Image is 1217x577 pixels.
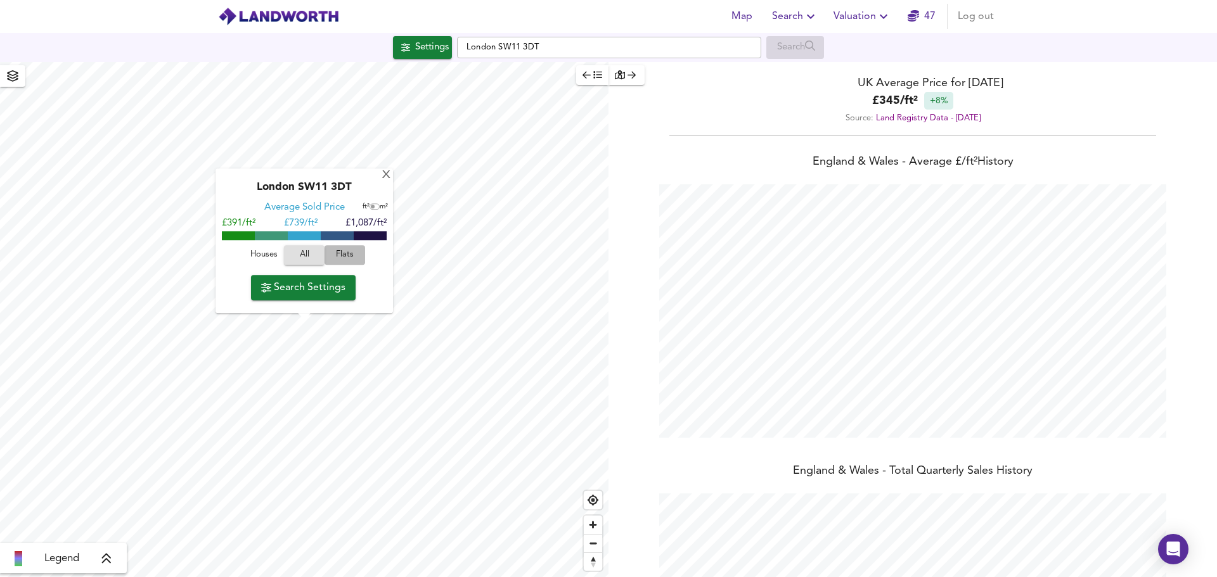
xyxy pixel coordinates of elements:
div: Settings [415,39,449,56]
span: Valuation [834,8,891,25]
span: £1,087/ft² [345,219,387,229]
button: Search [767,4,823,29]
button: Settings [393,36,452,59]
div: England & Wales - Average £/ ft² History [608,154,1217,172]
a: Land Registry Data - [DATE] [876,114,981,122]
span: Search [772,8,818,25]
img: logo [218,7,339,26]
span: £ 739/ft² [284,219,318,229]
div: Enable a Source before running a Search [766,36,824,59]
div: +8% [924,92,953,110]
button: Houses [243,246,284,265]
div: Average Sold Price [264,202,345,215]
div: Open Intercom Messenger [1158,534,1188,564]
span: Log out [958,8,994,25]
span: m² [380,204,388,211]
button: Reset bearing to north [584,552,602,571]
b: £ 345 / ft² [872,92,918,110]
div: Click to configure Search Settings [393,36,452,59]
button: Valuation [828,4,896,29]
button: Zoom out [584,534,602,552]
span: All [290,248,318,263]
span: ft² [363,204,370,211]
button: Search Settings [251,275,356,300]
div: X [381,170,392,182]
button: Flats [325,246,365,265]
span: Zoom out [584,535,602,552]
button: Zoom in [584,516,602,534]
div: UK Average Price for [DATE] [608,75,1217,92]
span: Houses [247,248,281,263]
a: 47 [908,8,936,25]
div: England & Wales - Total Quarterly Sales History [608,463,1217,481]
button: Find my location [584,491,602,509]
span: Flats [328,248,362,263]
button: Log out [953,4,999,29]
span: Map [726,8,757,25]
button: All [284,246,325,265]
div: Source: [608,110,1217,127]
span: £391/ft² [222,219,255,229]
button: 47 [901,4,942,29]
input: Enter a location... [457,37,761,58]
div: London SW11 3DT [222,182,387,202]
span: Legend [44,551,79,566]
span: Search Settings [261,279,345,296]
button: Map [721,4,762,29]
